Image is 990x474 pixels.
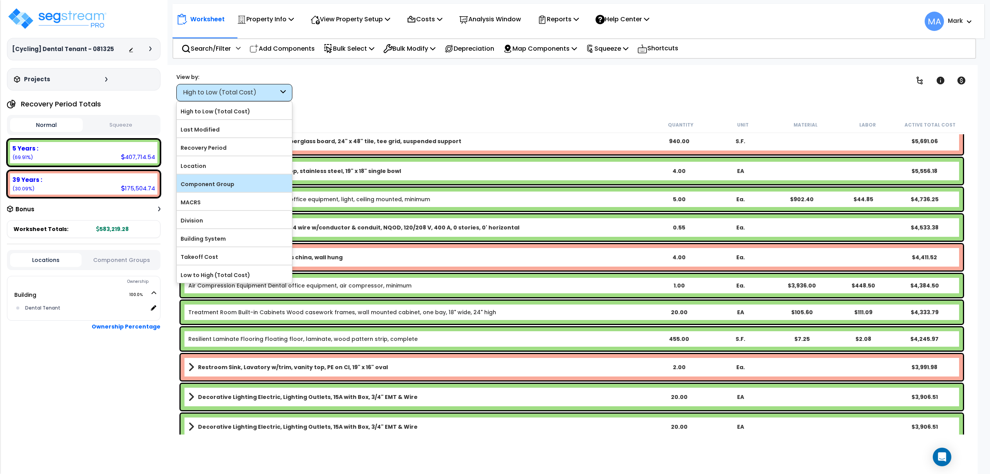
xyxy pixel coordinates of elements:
[894,393,956,401] div: $3,906.51
[948,17,963,25] b: Mark
[188,222,649,233] a: Assembly Title
[198,393,418,401] b: Decorative Lighting Electric, Lighting Outlets, 15A with Box, 3/4" EMT & Wire
[633,39,683,58] div: Shortcuts
[649,282,710,289] div: 1.00
[771,282,833,289] div: $3,936.00
[12,176,42,184] b: 39 Years :
[12,45,114,53] h3: [Cycling] Dental Tenant - 081325
[596,14,649,24] p: Help Center
[181,43,231,54] p: Search/Filter
[710,253,772,261] div: Ea.
[177,124,292,135] label: Last Modified
[710,282,772,289] div: Ea.
[198,137,461,145] b: Ceiling Acoustic ceilings, 5/8" fiberglass board, 24" x 48" tile, tee grid, suspended support
[324,43,374,54] p: Bulk Select
[188,421,649,432] a: Assembly Title
[245,39,319,58] div: Add Components
[23,277,160,286] div: Ownership
[177,215,292,226] label: Division
[894,253,956,261] div: $4,411.52
[833,195,894,203] div: $44.85
[407,14,442,24] p: Costs
[894,195,956,203] div: $4,736.25
[794,122,818,128] small: Material
[15,206,34,213] h3: Bonus
[894,224,956,231] div: $4,533.38
[92,323,160,330] b: Ownership Percentage
[737,122,749,128] small: Unit
[905,122,956,128] small: Active Total Cost
[771,335,833,343] div: $7.25
[188,308,496,316] a: Individual Item
[894,363,956,371] div: $3,991.98
[177,142,292,154] label: Recovery Period
[649,195,710,203] div: 5.00
[710,137,772,145] div: S.F.
[14,225,68,233] span: Worksheet Totals:
[237,14,294,24] p: Property Info
[710,363,772,371] div: Ea.
[12,144,38,152] b: 5 Years :
[649,363,710,371] div: 2.00
[12,154,33,161] small: (69.91%)
[894,137,956,145] div: $5,691.06
[710,167,772,175] div: EA
[10,118,83,132] button: Normal
[933,448,951,466] div: Open Intercom Messenger
[177,251,292,263] label: Takeoff Cost
[459,14,521,24] p: Analysis Window
[198,423,418,431] b: Decorative Lighting Electric, Lighting Outlets, 15A with Box, 3/4" EMT & Wire
[649,393,710,401] div: 20.00
[188,252,649,263] a: Assembly Title
[188,195,430,203] a: Individual Item
[121,184,155,192] div: 175,504.74
[85,256,157,264] button: Component Groups
[188,282,411,289] a: Individual Item
[637,43,678,54] p: Shortcuts
[833,308,894,316] div: $111.09
[710,335,772,343] div: S.F.
[24,75,50,83] h3: Projects
[649,167,710,175] div: 4.00
[440,39,498,58] div: Depreciation
[311,14,390,24] p: View Property Setup
[586,43,628,54] p: Squeeze
[444,43,494,54] p: Depreciation
[188,392,649,402] a: Assembly Title
[176,73,292,81] div: View by:
[833,335,894,343] div: $2.08
[249,43,315,54] p: Add Components
[894,167,956,175] div: $5,556.18
[710,195,772,203] div: Ea.
[198,363,388,371] b: Restroom Sink, Lavatory w/trim, vanity top, PE on CI, 19" x 16" oval
[177,269,292,281] label: Low to High (Total Cost)
[177,160,292,172] label: Location
[85,118,157,132] button: Squeeze
[198,167,401,175] b: Lab Sinks Sink w/trim, countertop, stainless steel, 19" x 18" single bowl
[177,178,292,190] label: Component Group
[710,308,772,316] div: EA
[710,393,772,401] div: EA
[23,303,148,313] div: Dental Tenant
[925,12,944,31] span: MA
[198,224,519,231] b: Equipment Electric Panelboard, 4 wire w/conductor & conduit, NQOD, 120/208 V, 400 A, 0 stories, 0...
[649,224,710,231] div: 0.55
[7,7,108,30] img: logo_pro_r.png
[188,362,649,373] a: Assembly Title
[859,122,876,128] small: Labor
[21,100,101,108] h4: Recovery Period Totals
[649,308,710,316] div: 20.00
[771,308,833,316] div: $105.60
[383,43,435,54] p: Bulk Modify
[538,14,579,24] p: Reports
[771,195,833,203] div: $902.40
[129,290,150,299] span: 100.0%
[649,423,710,431] div: 20.00
[894,335,956,343] div: $4,245.97
[649,335,710,343] div: 455.00
[710,423,772,431] div: EA
[121,153,155,161] div: 407,714.54
[190,14,225,24] p: Worksheet
[649,137,710,145] div: 940.00
[177,233,292,245] label: Building System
